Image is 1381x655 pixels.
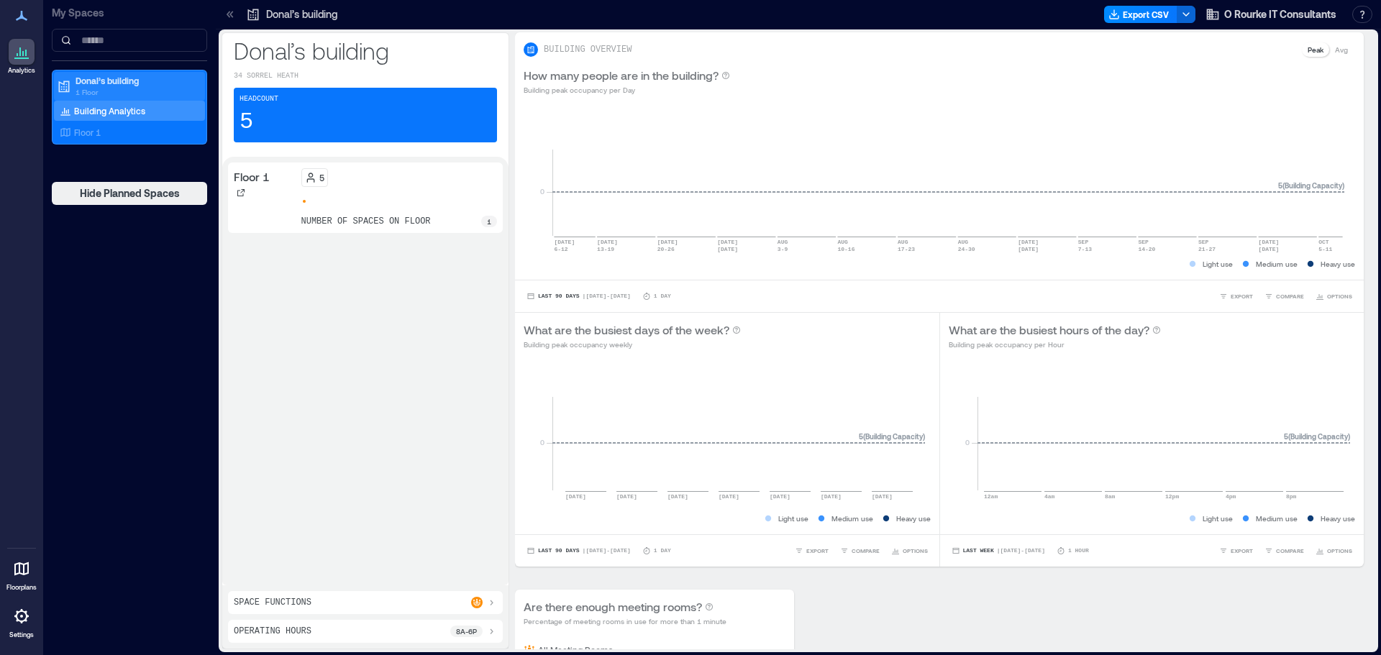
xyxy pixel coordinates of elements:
p: Floor 1 [234,168,270,185]
p: Peak [1308,44,1323,55]
p: Medium use [1256,258,1298,270]
p: What are the busiest hours of the day? [949,321,1149,339]
text: [DATE] [1259,239,1280,245]
button: Last 90 Days |[DATE]-[DATE] [524,289,634,303]
text: 24-30 [958,246,975,252]
text: [DATE] [667,493,688,500]
button: EXPORT [1216,289,1256,303]
text: SEP [1138,239,1149,245]
a: Analytics [4,35,40,79]
text: OCT [1318,239,1329,245]
p: Heavy use [896,513,931,524]
p: Building peak occupancy per Day [524,84,730,96]
text: AUG [958,239,969,245]
p: Donal’s building [234,36,497,65]
text: 21-27 [1198,246,1216,252]
p: 1 Day [654,546,671,555]
p: Heavy use [1321,513,1355,524]
span: EXPORT [1231,292,1253,301]
text: [DATE] [565,493,586,500]
button: COMPARE [1262,289,1307,303]
text: [DATE] [554,239,575,245]
button: O Rourke IT Consultants [1201,3,1341,26]
button: Export CSV [1104,6,1177,23]
text: 8pm [1286,493,1297,500]
text: [DATE] [770,493,790,500]
span: EXPORT [1231,546,1253,555]
text: 7-13 [1078,246,1092,252]
span: COMPARE [1276,292,1304,301]
text: AUG [778,239,788,245]
p: How many people are in the building? [524,67,719,84]
a: Settings [4,599,39,643]
span: EXPORT [806,546,829,555]
text: 4am [1044,493,1055,500]
button: OPTIONS [888,544,931,558]
p: Donal’s building [266,7,337,22]
tspan: 0 [540,438,544,446]
p: Are there enough meeting rooms? [524,598,702,615]
span: OPTIONS [903,546,928,555]
span: O Rourke IT Consultants [1224,7,1336,22]
p: 1 [487,216,491,227]
p: 1 Floor [76,86,196,98]
text: [DATE] [821,493,842,500]
tspan: 0 [540,187,544,196]
p: Building peak occupancy weekly [524,339,741,350]
button: Last 90 Days |[DATE]-[DATE] [524,544,634,558]
p: Percentage of meeting rooms in use for more than 1 minute [524,615,726,627]
text: [DATE] [1259,246,1280,252]
tspan: 0 [965,438,969,446]
text: [DATE] [717,239,738,245]
p: Floor 1 [74,127,101,138]
p: My Spaces [52,6,207,20]
text: 5-11 [1318,246,1332,252]
text: [DATE] [717,246,738,252]
p: 5 [240,108,253,137]
span: Hide Planned Spaces [80,186,180,201]
button: OPTIONS [1313,544,1355,558]
p: Headcount [240,93,278,105]
p: Medium use [831,513,873,524]
text: AUG [837,239,848,245]
text: [DATE] [719,493,739,500]
p: Building Analytics [74,105,145,116]
text: 12pm [1165,493,1179,500]
text: 17-23 [898,246,915,252]
p: number of spaces on floor [301,216,431,227]
button: OPTIONS [1313,289,1355,303]
p: Space Functions [234,597,311,608]
button: EXPORT [1216,544,1256,558]
text: SEP [1078,239,1089,245]
text: 20-26 [657,246,675,252]
button: COMPARE [837,544,883,558]
p: 8a - 6p [456,626,477,637]
text: 6-12 [554,246,568,252]
p: 5 [319,172,324,183]
text: SEP [1198,239,1209,245]
text: [DATE] [616,493,637,500]
span: COMPARE [852,546,880,555]
p: What are the busiest days of the week? [524,321,729,339]
text: 8am [1105,493,1116,500]
text: [DATE] [1018,239,1039,245]
span: OPTIONS [1327,546,1352,555]
p: BUILDING OVERVIEW [544,44,632,55]
p: Building peak occupancy per Hour [949,339,1161,350]
span: OPTIONS [1327,292,1352,301]
p: Heavy use [1321,258,1355,270]
p: Donal’s building [76,75,196,86]
p: Avg [1335,44,1348,55]
button: COMPARE [1262,544,1307,558]
button: EXPORT [792,544,831,558]
text: [DATE] [657,239,678,245]
text: [DATE] [1018,246,1039,252]
p: Light use [1203,258,1233,270]
text: [DATE] [597,239,618,245]
text: 3-9 [778,246,788,252]
p: 1 Hour [1068,546,1089,555]
p: Light use [1203,513,1233,524]
p: Operating Hours [234,626,311,637]
button: Last Week |[DATE]-[DATE] [949,544,1048,558]
p: 34 sorrel Heath [234,70,497,82]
